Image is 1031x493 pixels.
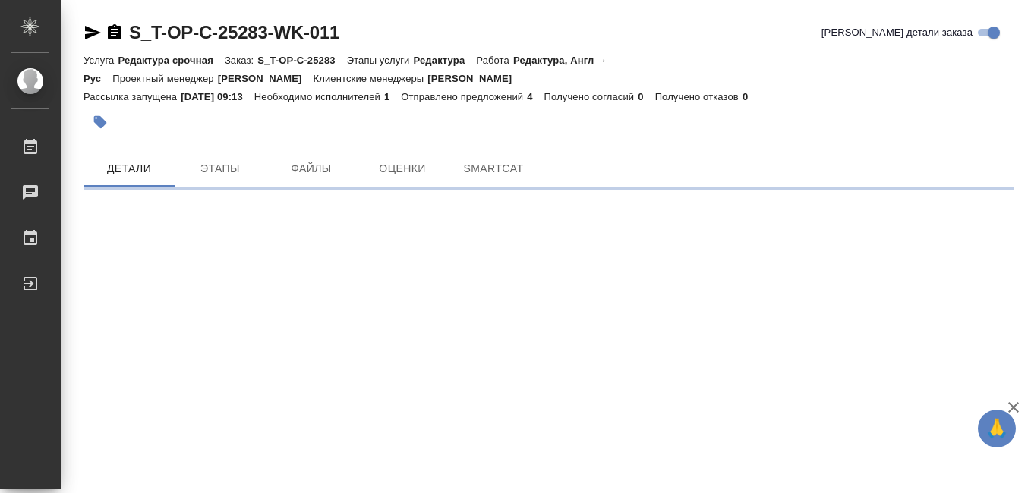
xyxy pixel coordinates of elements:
p: S_T-OP-C-25283 [257,55,346,66]
button: 🙏 [978,410,1016,447]
p: Рассылка запущена [84,91,181,102]
p: 4 [527,91,544,102]
p: Этапы услуги [347,55,414,66]
span: Детали [93,159,166,178]
span: 🙏 [984,413,1010,444]
p: [PERSON_NAME] [218,73,314,84]
span: SmartCat [457,159,530,178]
p: [DATE] 09:13 [181,91,254,102]
button: Добавить тэг [84,105,117,139]
span: [PERSON_NAME] детали заказа [821,25,973,40]
p: Услуга [84,55,118,66]
p: 1 [384,91,401,102]
p: Работа [476,55,513,66]
p: Клиентские менеджеры [314,73,428,84]
p: 0 [743,91,759,102]
span: Этапы [184,159,257,178]
span: Файлы [275,159,348,178]
p: [PERSON_NAME] [427,73,523,84]
p: Необходимо исполнителей [254,91,384,102]
p: Проектный менеджер [112,73,217,84]
button: Скопировать ссылку [106,24,124,42]
a: S_T-OP-C-25283-WK-011 [129,22,339,42]
p: Получено согласий [544,91,638,102]
p: Заказ: [225,55,257,66]
p: Редактура срочная [118,55,224,66]
button: Скопировать ссылку для ЯМессенджера [84,24,102,42]
p: Редактура [414,55,477,66]
p: Получено отказов [655,91,743,102]
span: Оценки [366,159,439,178]
p: Отправлено предложений [401,91,527,102]
p: 0 [638,91,654,102]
